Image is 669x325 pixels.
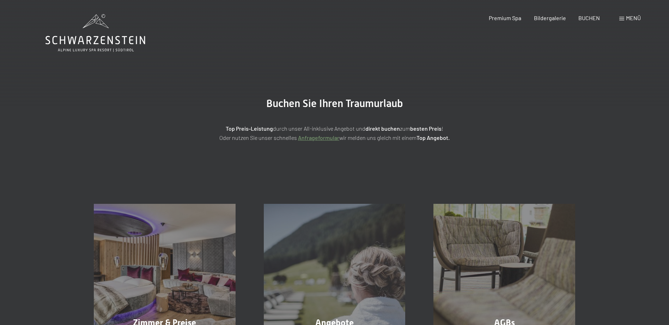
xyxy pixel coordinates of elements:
[578,14,600,21] a: BUCHEN
[410,125,442,132] strong: besten Preis
[298,134,339,141] a: Anfrageformular
[626,14,641,21] span: Menü
[416,134,450,141] strong: Top Angebot.
[266,97,403,110] span: Buchen Sie Ihren Traumurlaub
[226,125,273,132] strong: Top Preis-Leistung
[534,14,566,21] a: Bildergalerie
[365,125,400,132] strong: direkt buchen
[489,14,521,21] a: Premium Spa
[158,124,511,142] p: durch unser All-inklusive Angebot und zum ! Oder nutzen Sie unser schnelles wir melden uns gleich...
